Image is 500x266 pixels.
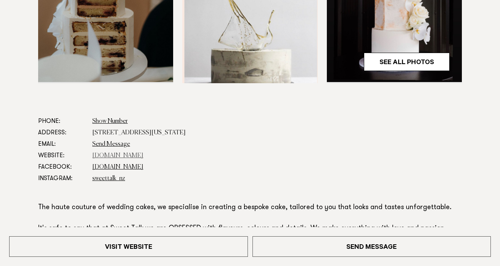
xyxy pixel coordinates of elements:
[92,153,143,159] a: [DOMAIN_NAME]
[252,236,491,257] a: Send Message
[364,53,450,71] a: See All Photos
[38,127,86,139] dt: Address:
[92,141,130,147] a: Send Message
[92,164,143,170] a: [DOMAIN_NAME]
[38,173,86,184] dt: Instagram:
[9,236,248,257] a: Visit Website
[92,118,128,124] a: Show Number
[92,176,125,182] a: sweettalk_nz
[92,127,462,139] dd: [STREET_ADDRESS][US_STATE]
[38,116,86,127] dt: Phone:
[38,150,86,161] dt: Website:
[38,139,86,150] dt: Email:
[38,161,86,173] dt: Facebook:
[38,203,462,235] p: The haute couture of wedding cakes, we specialise in creating a bespoke cake, tailored to you tha...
